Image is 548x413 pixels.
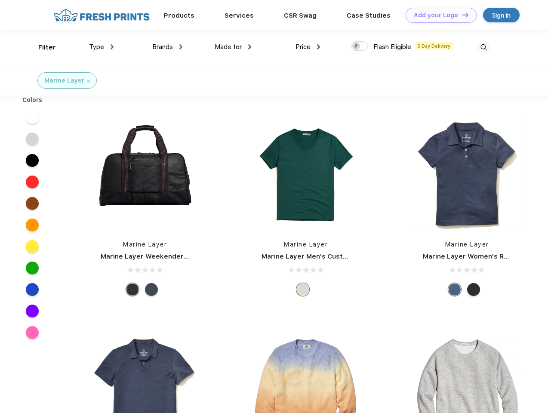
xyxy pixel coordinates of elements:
span: Flash Eligible [373,43,411,51]
a: Marine Layer [284,241,328,248]
div: Sign in [492,10,511,20]
img: dropdown.png [248,44,251,49]
a: Products [164,12,194,19]
span: Price [296,43,311,51]
img: DT [462,12,468,17]
a: Marine Layer Weekender Bag [101,253,198,260]
img: func=resize&h=266 [88,117,202,231]
span: 5 Day Delivery [415,42,453,50]
img: func=resize&h=266 [249,117,363,231]
a: Marine Layer Men's Custom Dyed Signature V-Neck [262,253,432,260]
div: Black [467,283,480,296]
div: Marine Layer [44,76,84,85]
div: Colors [16,96,49,105]
div: Phantom [126,283,139,296]
span: Type [89,43,104,51]
img: dropdown.png [111,44,114,49]
a: Marine Layer [445,241,489,248]
span: Made for [215,43,242,51]
img: dropdown.png [179,44,182,49]
div: Filter [38,43,56,52]
img: desktop_search.svg [477,40,491,55]
img: filter_cancel.svg [87,80,90,83]
img: dropdown.png [317,44,320,49]
a: Marine Layer [123,241,167,248]
div: Add your Logo [414,12,458,19]
div: Any Color [296,283,309,296]
img: fo%20logo%202.webp [51,8,152,23]
span: Brands [152,43,173,51]
a: Sign in [483,8,520,22]
div: Navy [145,283,158,296]
div: Navy [448,283,461,296]
a: CSR Swag [284,12,317,19]
a: Services [225,12,254,19]
img: func=resize&h=266 [410,117,524,231]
